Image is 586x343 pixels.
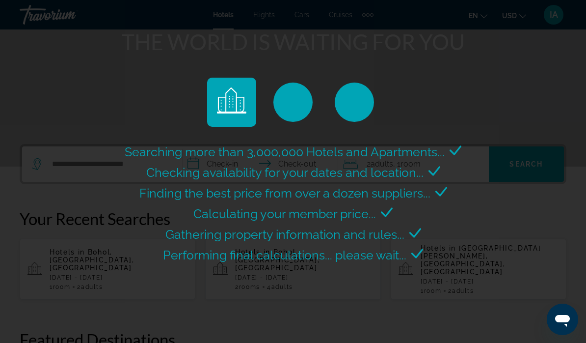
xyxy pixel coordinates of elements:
span: Calculating your member price... [193,206,376,221]
iframe: Button to launch messaging window [547,304,578,335]
span: Checking availability for your dates and location... [146,165,424,180]
span: Searching more than 3,000,000 Hotels and Apartments... [125,144,445,159]
span: Performing final calculations... please wait... [163,248,406,262]
span: Gathering property information and rules... [165,227,404,242]
span: Finding the best price from over a dozen suppliers... [139,186,430,200]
